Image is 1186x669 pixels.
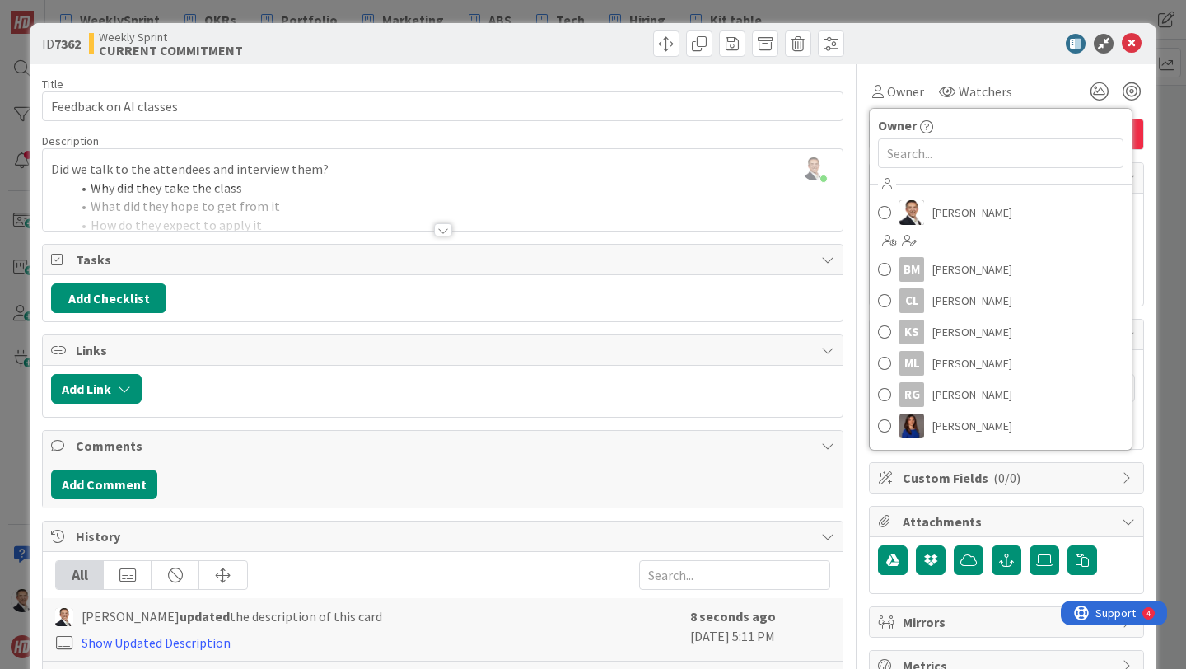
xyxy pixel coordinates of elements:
[99,44,243,57] b: CURRENT COMMITMENT
[42,91,843,121] input: type card name here...
[51,470,157,499] button: Add Comment
[42,77,63,91] label: Title
[870,254,1132,285] a: BM[PERSON_NAME]
[55,608,73,626] img: SL
[82,634,231,651] a: Show Updated Description
[903,612,1114,632] span: Mirrors
[870,379,1132,410] a: RG[PERSON_NAME]
[802,157,825,180] img: UCWZD98YtWJuY0ewth2JkLzM7ZIabXpM.png
[76,340,813,360] span: Links
[932,257,1012,282] span: [PERSON_NAME]
[42,34,81,54] span: ID
[899,288,924,313] div: CL
[76,526,813,546] span: History
[899,320,924,344] div: KS
[899,200,924,225] img: SL
[51,283,166,313] button: Add Checklist
[35,2,75,22] span: Support
[870,316,1132,348] a: KS[PERSON_NAME]
[99,30,243,44] span: Weekly Sprint
[870,410,1132,442] a: SL[PERSON_NAME]
[71,179,834,198] li: Why did they take the class
[870,197,1132,228] a: SL[PERSON_NAME]
[878,138,1123,168] input: Search...
[870,442,1132,473] a: SS[PERSON_NAME]
[51,160,834,179] p: Did we talk to the attendees and interview them?
[899,257,924,282] div: BM
[959,82,1012,101] span: Watchers
[54,35,81,52] b: 7362
[903,512,1114,531] span: Attachments
[639,560,830,590] input: Search...
[932,320,1012,344] span: [PERSON_NAME]
[993,470,1020,486] span: ( 0/0 )
[82,606,382,626] span: [PERSON_NAME] the description of this card
[899,351,924,376] div: ML
[51,374,142,404] button: Add Link
[870,285,1132,316] a: CL[PERSON_NAME]
[932,414,1012,438] span: [PERSON_NAME]
[690,608,776,625] b: 8 seconds ago
[76,250,813,269] span: Tasks
[887,82,924,101] span: Owner
[42,133,99,148] span: Description
[932,351,1012,376] span: [PERSON_NAME]
[56,561,104,589] div: All
[76,436,813,456] span: Comments
[903,468,1114,488] span: Custom Fields
[86,7,90,20] div: 4
[932,382,1012,407] span: [PERSON_NAME]
[932,288,1012,313] span: [PERSON_NAME]
[878,115,917,135] span: Owner
[932,200,1012,225] span: [PERSON_NAME]
[180,608,230,625] b: updated
[899,414,924,438] img: SL
[690,606,830,653] div: [DATE] 5:11 PM
[899,382,924,407] div: RG
[870,348,1132,379] a: ML[PERSON_NAME]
